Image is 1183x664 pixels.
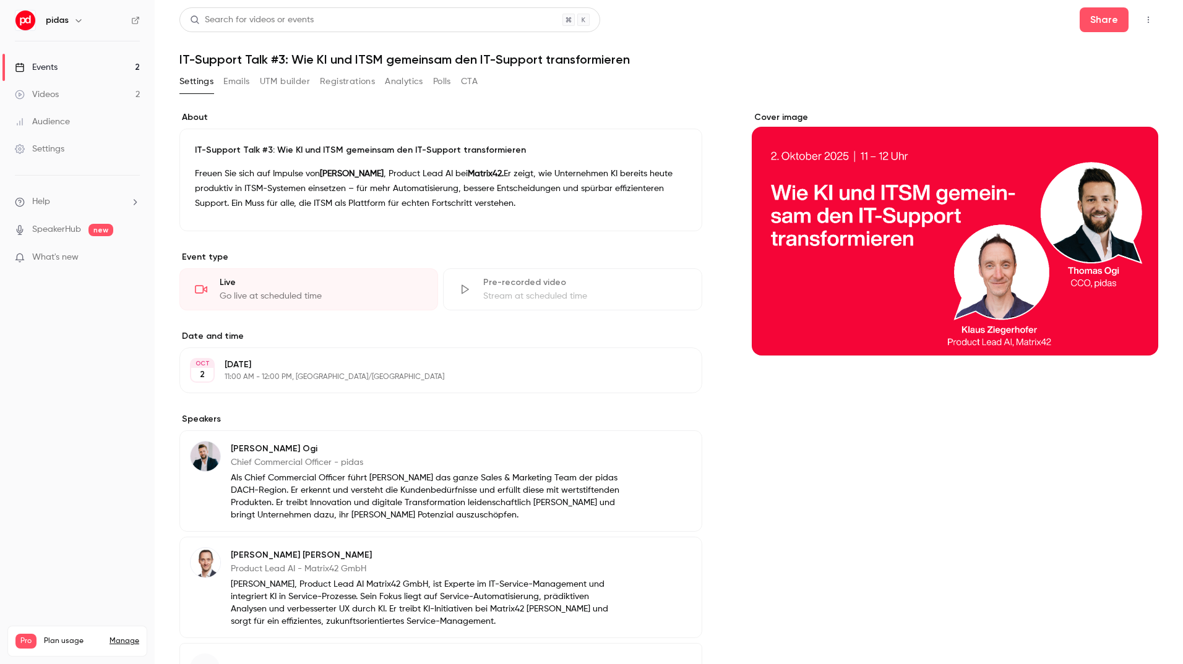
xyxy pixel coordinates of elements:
section: Cover image [752,111,1158,355]
button: Registrations [320,72,375,92]
div: Videos [15,88,59,101]
button: Share [1080,7,1129,32]
p: 11:00 AM - 12:00 PM, [GEOGRAPHIC_DATA]/[GEOGRAPHIC_DATA] [225,372,637,382]
button: Analytics [385,72,423,92]
p: [DATE] [225,359,637,371]
div: Stream at scheduled time [483,290,686,302]
strong: Matrix42. [468,169,504,178]
p: Chief Commercial Officer - pidas [231,456,622,469]
p: IT-Support Talk #3: Wie KI und ITSM gemeinsam den IT-Support transformieren [195,144,687,156]
p: Product Lead AI - Matrix42 GmbH [231,563,622,575]
div: Go live at scheduled time [220,290,423,302]
span: Plan usage [44,636,102,646]
p: 2 [200,368,205,381]
div: OCT [191,359,213,368]
span: What's new [32,251,79,264]
div: Pre-recorded videoStream at scheduled time [443,268,702,310]
label: Speakers [179,413,702,425]
p: [PERSON_NAME], Product Lead AI Matrix42 GmbH, ist Experte im IT-Service-Management und integriert... [231,578,622,628]
strong: [PERSON_NAME] [320,169,384,178]
div: LiveGo live at scheduled time [179,268,438,310]
div: Klaus Ziegerhofer[PERSON_NAME] [PERSON_NAME]Product Lead AI - Matrix42 GmbH[PERSON_NAME], Product... [179,537,702,638]
span: Help [32,195,50,208]
p: Event type [179,251,702,263]
div: Events [15,61,58,74]
span: new [88,224,113,236]
img: pidas [15,11,35,30]
div: Pre-recorded video [483,276,686,289]
button: Polls [433,72,451,92]
div: Search for videos or events [190,14,314,27]
iframe: Noticeable Trigger [125,252,140,263]
h6: pidas [46,14,69,27]
button: Settings [179,72,213,92]
h1: IT-Support Talk #3: Wie KI und ITSM gemeinsam den IT-Support transformieren [179,52,1158,67]
button: CTA [461,72,478,92]
img: Klaus Ziegerhofer [191,548,220,577]
p: [PERSON_NAME] [PERSON_NAME] [231,549,622,561]
label: Cover image [752,111,1158,124]
li: help-dropdown-opener [15,195,140,208]
button: Emails [223,72,249,92]
p: Als Chief Commercial Officer führt [PERSON_NAME] das ganze Sales & Marketing Team der pidas DACH-... [231,472,622,521]
label: Date and time [179,330,702,343]
p: [PERSON_NAME] Ogi [231,443,622,455]
a: Manage [110,636,139,646]
div: Live [220,276,423,289]
a: SpeakerHub [32,223,81,236]
div: Settings [15,143,64,155]
p: Freuen Sie sich auf Impulse von , Product Lead AI bei Er zeigt, wie Unternehmen KI bereits heute ... [195,166,687,211]
span: Pro [15,634,37,649]
div: Thomas Ogi[PERSON_NAME] OgiChief Commercial Officer - pidasAls Chief Commercial Officer führt [PE... [179,430,702,532]
button: UTM builder [260,72,310,92]
label: About [179,111,702,124]
div: Audience [15,116,70,128]
img: Thomas Ogi [191,441,220,471]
